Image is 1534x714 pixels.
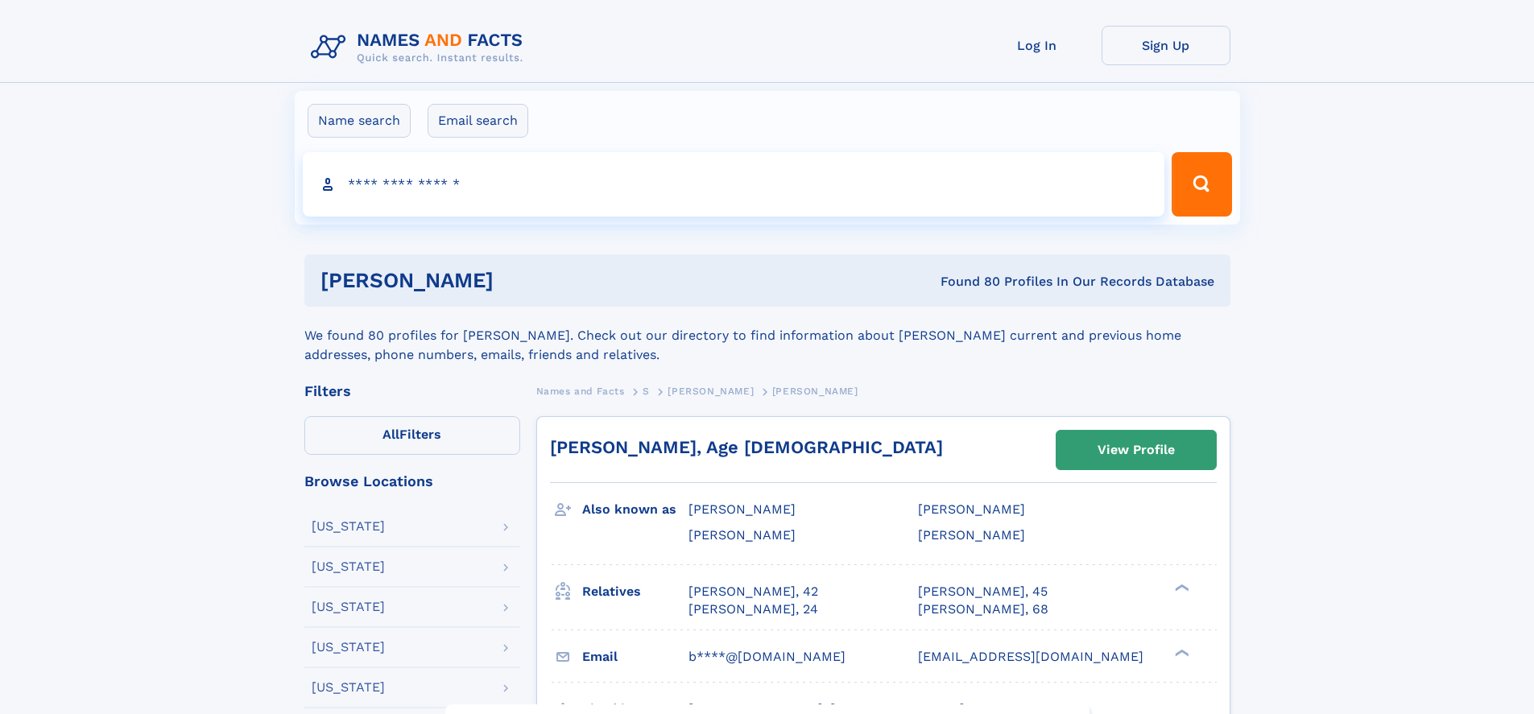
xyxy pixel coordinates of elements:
[668,386,754,397] span: [PERSON_NAME]
[973,26,1102,65] a: Log In
[312,601,385,613] div: [US_STATE]
[320,270,717,291] h1: [PERSON_NAME]
[1171,582,1190,592] div: ❯
[688,501,796,517] span: [PERSON_NAME]
[918,527,1025,543] span: [PERSON_NAME]
[312,520,385,533] div: [US_STATE]
[308,104,411,138] label: Name search
[382,427,399,442] span: All
[1172,152,1231,217] button: Search Button
[1056,431,1216,469] a: View Profile
[312,641,385,654] div: [US_STATE]
[643,381,650,401] a: S
[717,273,1214,291] div: Found 80 Profiles In Our Records Database
[304,416,520,455] label: Filters
[312,681,385,694] div: [US_STATE]
[428,104,528,138] label: Email search
[918,583,1048,601] a: [PERSON_NAME], 45
[582,496,688,523] h3: Also known as
[304,384,520,398] div: Filters
[688,583,818,601] a: [PERSON_NAME], 42
[668,381,754,401] a: [PERSON_NAME]
[688,601,818,618] a: [PERSON_NAME], 24
[303,152,1165,217] input: search input
[643,386,650,397] span: S
[304,474,520,489] div: Browse Locations
[536,381,625,401] a: Names and Facts
[1102,26,1230,65] a: Sign Up
[772,386,858,397] span: [PERSON_NAME]
[918,649,1143,664] span: [EMAIL_ADDRESS][DOMAIN_NAME]
[304,26,536,69] img: Logo Names and Facts
[582,578,688,605] h3: Relatives
[1098,431,1175,468] div: View Profile
[304,307,1230,365] div: We found 80 profiles for [PERSON_NAME]. Check out our directory to find information about [PERSON...
[582,643,688,671] h3: Email
[918,601,1048,618] a: [PERSON_NAME], 68
[312,560,385,573] div: [US_STATE]
[688,527,796,543] span: [PERSON_NAME]
[918,501,1025,517] span: [PERSON_NAME]
[550,437,943,457] a: [PERSON_NAME], Age [DEMOGRAPHIC_DATA]
[1171,647,1190,658] div: ❯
